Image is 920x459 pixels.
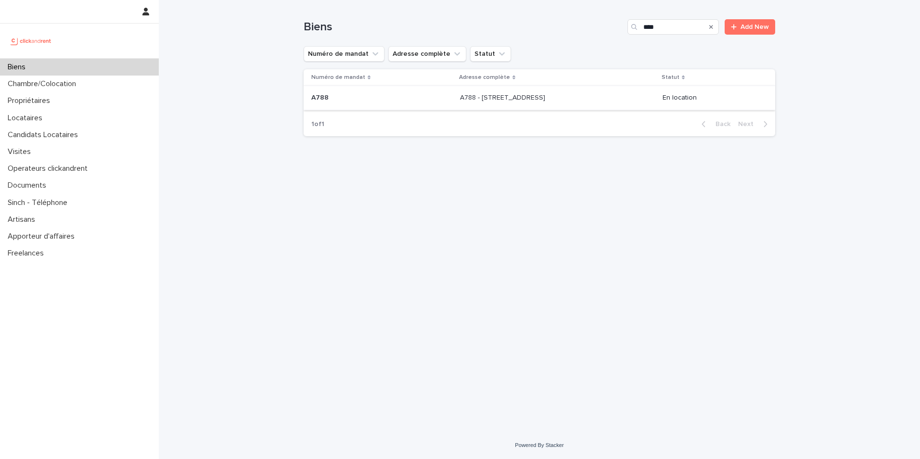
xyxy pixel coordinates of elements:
[4,198,75,207] p: Sinch - Téléphone
[4,215,43,224] p: Artisans
[8,31,54,51] img: UCB0brd3T0yccxBKYDjQ
[4,147,38,156] p: Visites
[4,114,50,123] p: Locataires
[738,121,759,127] span: Next
[311,72,365,83] p: Numéro de mandat
[694,120,734,128] button: Back
[4,232,82,241] p: Apporteur d'affaires
[4,130,86,140] p: Candidats Locataires
[304,46,384,62] button: Numéro de mandat
[725,19,775,35] a: Add New
[311,92,331,102] p: A788
[4,164,95,173] p: Operateurs clickandrent
[388,46,466,62] button: Adresse complète
[627,19,719,35] input: Search
[662,72,679,83] p: Statut
[4,63,33,72] p: Biens
[515,442,563,448] a: Powered By Stacker
[741,24,769,30] span: Add New
[710,121,730,127] span: Back
[460,92,547,102] p: A788 - [STREET_ADDRESS]
[734,120,775,128] button: Next
[4,79,84,89] p: Chambre/Colocation
[4,181,54,190] p: Documents
[4,96,58,105] p: Propriétaires
[663,94,760,102] p: En location
[304,113,332,136] p: 1 of 1
[470,46,511,62] button: Statut
[459,72,510,83] p: Adresse complète
[304,86,775,110] tr: A788A788 A788 - [STREET_ADDRESS]A788 - [STREET_ADDRESS] En location
[304,20,624,34] h1: Biens
[4,249,51,258] p: Freelances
